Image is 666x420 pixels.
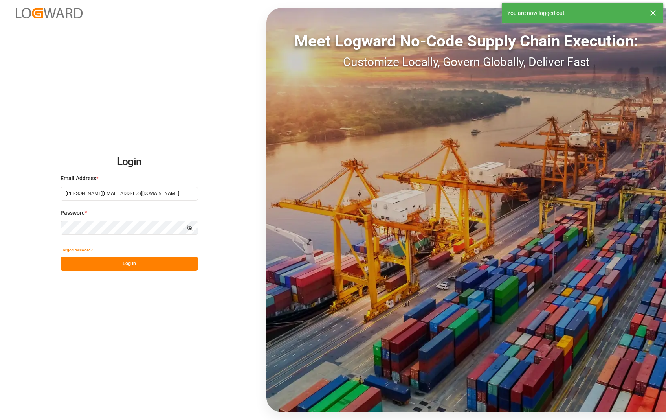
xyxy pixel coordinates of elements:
div: Customize Locally, Govern Globally, Deliver Fast [266,53,666,71]
img: Logward_new_orange.png [16,8,83,18]
button: Forgot Password? [61,243,93,257]
button: Log In [61,257,198,271]
div: Meet Logward No-Code Supply Chain Execution: [266,29,666,53]
h2: Login [61,149,198,175]
input: Enter your email [61,187,198,201]
div: You are now logged out [507,9,642,17]
span: Email Address [61,174,96,182]
span: Password [61,209,85,217]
